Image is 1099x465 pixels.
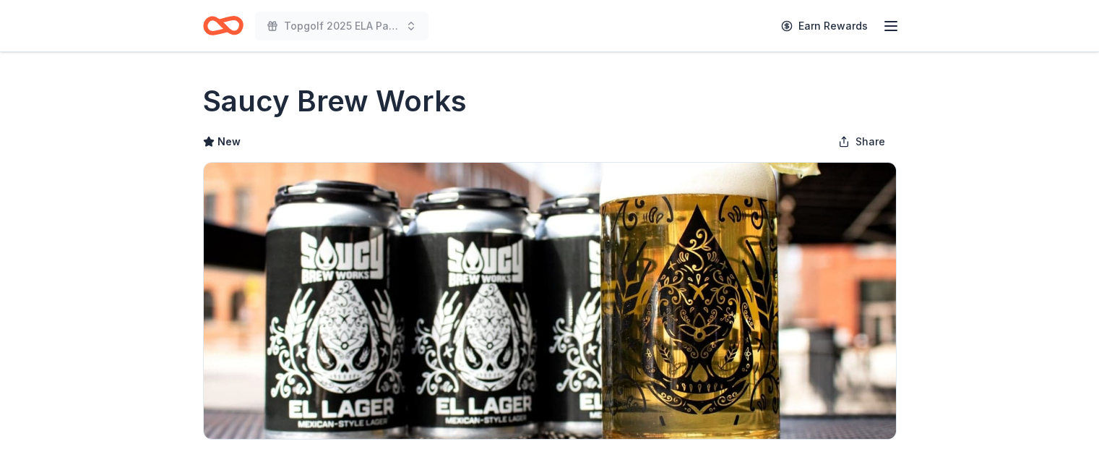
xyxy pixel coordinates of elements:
span: Share [856,133,885,150]
button: Topgolf 2025 ELA Par=tee [255,12,428,40]
a: Home [203,9,243,43]
a: Earn Rewards [772,13,876,39]
button: Share [827,127,897,156]
span: New [217,133,241,150]
span: Topgolf 2025 ELA Par=tee [284,17,400,35]
h1: Saucy Brew Works [203,81,467,121]
img: Image for Saucy Brew Works [204,163,896,439]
